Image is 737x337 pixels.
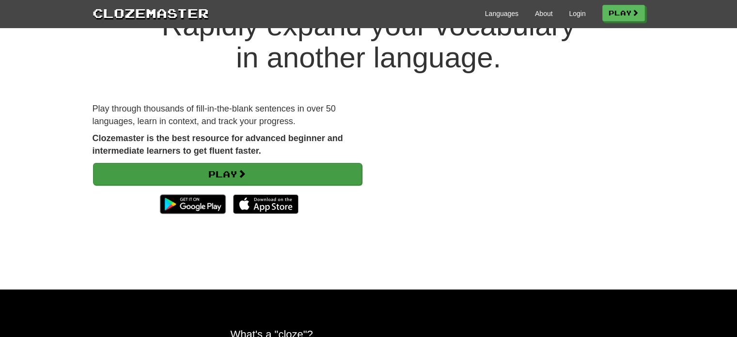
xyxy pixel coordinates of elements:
[155,190,230,219] img: Get it on Google Play
[569,9,585,18] a: Login
[93,4,209,22] a: Clozemaster
[485,9,518,18] a: Languages
[233,194,298,214] img: Download_on_the_App_Store_Badge_US-UK_135x40-25178aeef6eb6b83b96f5f2d004eda3bffbb37122de64afbaef7...
[93,103,361,128] p: Play through thousands of fill-in-the-blank sentences in over 50 languages, learn in context, and...
[93,133,343,156] strong: Clozemaster is the best resource for advanced beginner and intermediate learners to get fluent fa...
[535,9,553,18] a: About
[602,5,645,21] a: Play
[93,163,362,185] a: Play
